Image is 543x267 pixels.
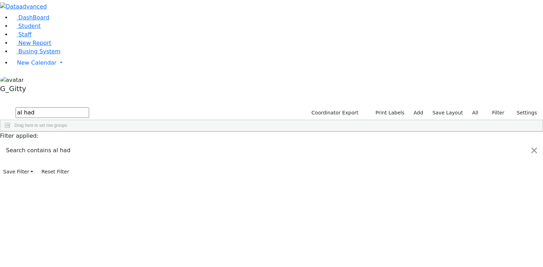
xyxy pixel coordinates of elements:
a: New Report [11,40,51,46]
a: New Calendar [11,56,543,70]
span: Staff [18,31,31,38]
button: Filter [483,107,508,118]
a: DashBoard [11,14,49,21]
button: Save Layout [429,107,466,118]
a: Student [11,23,41,29]
button: Coordinator Export [307,107,362,118]
span: Student [18,23,41,29]
button: Settings [508,107,540,118]
span: Busing System [18,48,60,55]
span: New Report [18,40,51,46]
span: DashBoard [18,14,49,21]
span: Drag here to set row groups [14,123,67,128]
span: New Calendar [17,59,57,66]
button: Close [526,141,543,160]
button: Print Labels [367,107,408,118]
button: Reset Filter [38,166,72,177]
label: All [469,107,481,118]
a: Busing System [11,48,60,55]
a: Staff [11,31,31,38]
a: Add [410,107,426,118]
input: Search [16,107,89,118]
